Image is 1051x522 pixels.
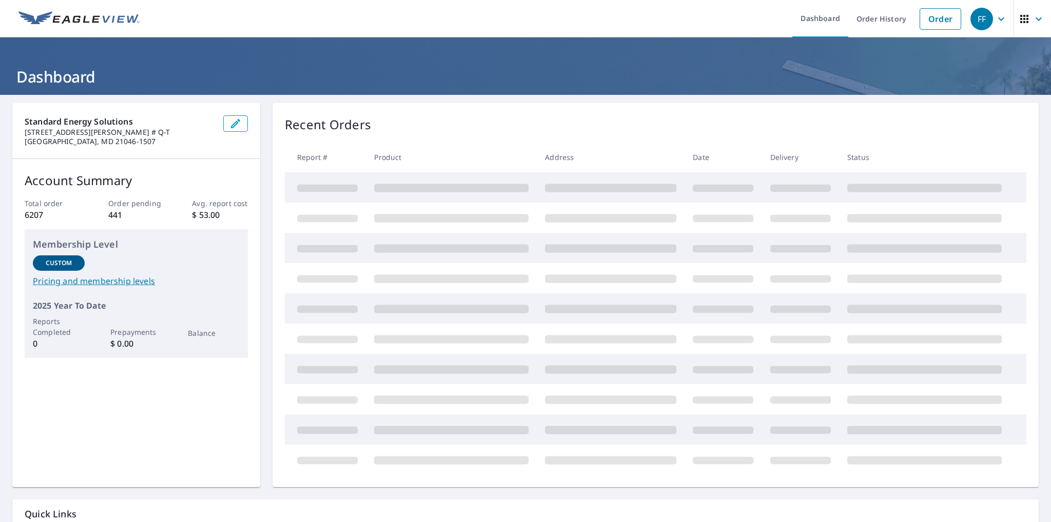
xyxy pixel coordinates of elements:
[920,8,961,30] a: Order
[188,328,240,338] p: Balance
[110,337,162,350] p: $ 0.00
[33,337,85,350] p: 0
[25,508,1026,520] p: Quick Links
[685,142,762,172] th: Date
[537,142,685,172] th: Address
[192,209,248,221] p: $ 53.00
[970,8,993,30] div: FF
[18,11,140,27] img: EV Logo
[762,142,839,172] th: Delivery
[839,142,1010,172] th: Status
[25,209,81,221] p: 6207
[33,316,85,337] p: Reports Completed
[285,142,366,172] th: Report #
[192,198,248,209] p: Avg. report cost
[25,198,81,209] p: Total order
[108,198,164,209] p: Order pending
[25,171,248,190] p: Account Summary
[285,115,371,134] p: Recent Orders
[46,258,72,268] p: Custom
[33,275,240,287] a: Pricing and membership levels
[108,209,164,221] p: 441
[25,128,215,137] p: [STREET_ADDRESS][PERSON_NAME] # Q-T
[33,237,240,251] p: Membership Level
[366,142,537,172] th: Product
[12,66,1039,87] h1: Dashboard
[25,137,215,146] p: [GEOGRAPHIC_DATA], MD 21046-1507
[25,115,215,128] p: Standard Energy Solutions
[110,327,162,337] p: Prepayments
[33,299,240,312] p: 2025 Year To Date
